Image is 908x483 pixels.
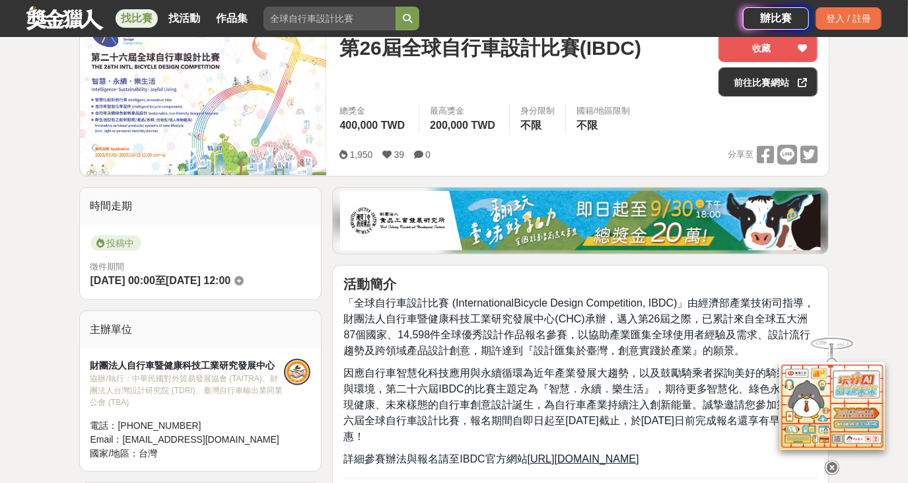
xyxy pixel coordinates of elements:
span: 國家/地區： [90,448,139,459]
span: [DATE] 00:00 [90,275,155,286]
button: 收藏 [718,33,818,62]
div: 主辦單位 [80,311,322,348]
u: [URL][DOMAIN_NAME] [528,453,639,464]
div: Email： [EMAIL_ADDRESS][DOMAIN_NAME] [90,433,285,447]
div: 國籍/地區限制 [576,104,631,118]
span: 39 [394,149,405,160]
div: 財團法人自行車暨健康科技工業研究發展中心 [90,359,285,373]
span: 台灣 [139,448,157,459]
strong: 活動簡介 [343,277,396,291]
div: 登入 / 註冊 [816,7,882,30]
div: 協辦/執行： 中華民國對外貿易發展協會 (TAITRA)、財團法人台灣設計研究院 (TDRI)、臺灣自行車輸出業同業公會 (TBA) [90,373,285,408]
span: 400,000 TWD [339,120,405,131]
span: 至 [155,275,166,286]
img: Cover Image [80,22,327,175]
img: d2146d9a-e6f6-4337-9592-8cefde37ba6b.png [779,362,885,450]
span: 不限 [576,120,598,131]
span: 總獎金 [339,104,408,118]
span: 因應自行車智慧化科技應用與永續循環為近年產業發展大趨勢，以及鼓勵騎乘者探詢美好的騎乘體驗與環境，第二十六屆IBDC的比賽主題定為『智慧．永續．樂生活』，期待更多智慧化、綠色永續與展現健康、未來樣... [343,367,812,442]
div: 身分限制 [520,104,555,118]
span: 徵件期間 [90,262,125,272]
span: 投稿中 [90,235,141,251]
a: [URL][DOMAIN_NAME] [528,454,639,464]
span: [DATE] 12:00 [166,275,230,286]
a: 找比賽 [116,9,158,28]
input: 全球自行車設計比賽 [263,7,396,30]
div: 電話： [PHONE_NUMBER] [90,419,285,433]
span: 200,000 TWD [430,120,495,131]
span: 分享至 [728,145,753,165]
img: 1c81a89c-c1b3-4fd6-9c6e-7d29d79abef5.jpg [340,191,821,250]
a: 前往比賽網站 [718,67,818,96]
span: 詳細參賽辦法與報名請至IBDC官方網站 [343,453,527,464]
span: 1,950 [349,149,372,160]
div: 時間走期 [80,188,322,225]
span: 「全球自行車設計比賽 (InternationalBicycle Design Competition, IBDC)」由經濟部產業技術司指導，財團法人自行車暨健康科技工業研究發展中心(CHC)承... [343,297,814,356]
span: 最高獎金 [430,104,499,118]
span: 第26屆全球自行車設計比賽(IBDC) [339,33,641,63]
span: 不限 [520,120,541,131]
a: 找活動 [163,9,205,28]
a: 作品集 [211,9,253,28]
span: 0 [425,149,431,160]
a: 辦比賽 [743,7,809,30]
